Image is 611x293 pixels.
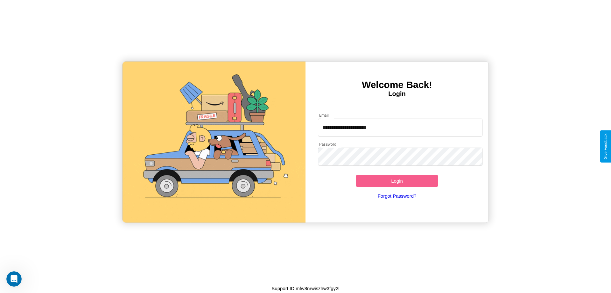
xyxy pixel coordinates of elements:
[319,142,336,147] label: Password
[305,79,488,90] h3: Welcome Back!
[356,175,438,187] button: Login
[319,113,329,118] label: Email
[305,90,488,98] h4: Login
[123,62,305,223] img: gif
[6,271,22,287] iframe: Intercom live chat
[315,187,480,205] a: Forgot Password?
[271,284,339,293] p: Support ID: mfw8nrwiszhw3fgy2l
[603,134,608,159] div: Give Feedback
